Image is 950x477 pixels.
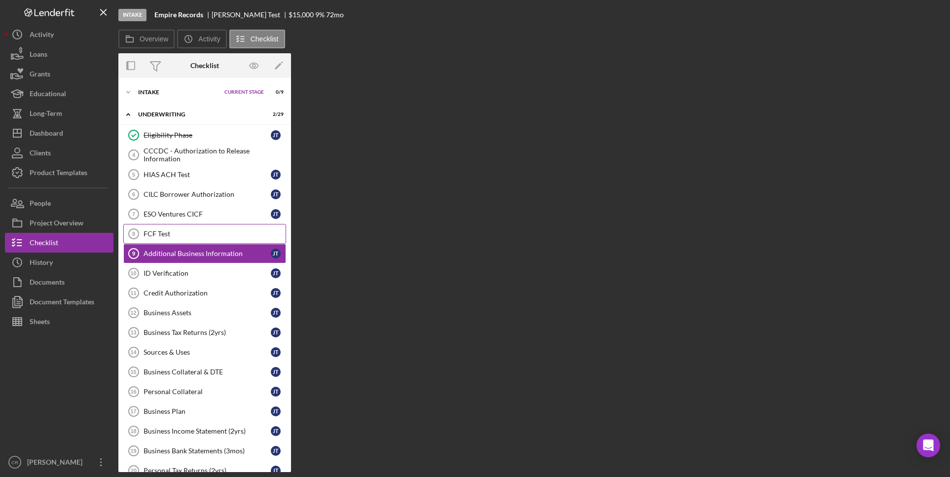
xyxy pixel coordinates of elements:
[123,145,286,165] a: 4CCCDC - Authorization to Release Information
[5,272,113,292] button: Documents
[5,193,113,213] button: People
[130,428,136,434] tspan: 18
[123,125,286,145] a: Eligibility PhaseJT
[198,35,220,43] label: Activity
[144,269,271,277] div: ID Verification
[123,323,286,342] a: 13Business Tax Returns (2yrs)JT
[289,10,314,19] span: $15,000
[11,460,18,465] text: CR
[144,230,286,238] div: FCF Test
[916,434,940,457] div: Open Intercom Messenger
[30,253,53,275] div: History
[123,362,286,382] a: 15Business Collateral & DTEJT
[271,406,281,416] div: J T
[118,9,146,21] div: Intake
[25,452,89,475] div: [PERSON_NAME]
[123,342,286,362] a: 14Sources & UsesJT
[5,64,113,84] button: Grants
[271,249,281,258] div: J T
[5,312,113,331] button: Sheets
[138,111,259,117] div: Underwriting
[123,224,286,244] a: 8FCF Test
[5,123,113,143] a: Dashboard
[123,204,286,224] a: 7ESO Ventures CICFJT
[30,84,66,106] div: Educational
[224,89,264,95] span: Current Stage
[144,427,271,435] div: Business Income Statement (2yrs)
[30,272,65,294] div: Documents
[5,233,113,253] button: Checklist
[5,84,113,104] button: Educational
[123,283,286,303] a: 11Credit AuthorizationJT
[118,30,175,48] button: Overview
[132,211,135,217] tspan: 7
[130,270,136,276] tspan: 10
[5,104,113,123] button: Long-Term
[138,89,219,95] div: Intake
[132,251,135,257] tspan: 9
[30,292,94,314] div: Document Templates
[132,172,135,178] tspan: 5
[30,163,87,185] div: Product Templates
[144,309,271,317] div: Business Assets
[130,369,136,375] tspan: 15
[30,44,47,67] div: Loans
[144,289,271,297] div: Credit Authorization
[5,213,113,233] button: Project Overview
[271,288,281,298] div: J T
[144,407,271,415] div: Business Plan
[144,250,271,257] div: Additional Business Information
[144,131,271,139] div: Eligibility Phase
[144,368,271,376] div: Business Collateral & DTE
[30,193,51,216] div: People
[130,290,136,296] tspan: 11
[271,308,281,318] div: J T
[144,329,271,336] div: Business Tax Returns (2yrs)
[266,111,284,117] div: 2 / 29
[131,468,137,474] tspan: 20
[144,348,271,356] div: Sources & Uses
[132,191,135,197] tspan: 6
[144,147,286,163] div: CCCDC - Authorization to Release Information
[30,213,83,235] div: Project Overview
[123,402,286,421] a: 17Business PlanJT
[271,446,281,456] div: J T
[130,310,136,316] tspan: 12
[5,44,113,64] button: Loans
[30,143,51,165] div: Clients
[144,210,271,218] div: ESO Ventures CICF
[271,347,281,357] div: J T
[123,244,286,263] a: 9Additional Business InformationJT
[5,143,113,163] a: Clients
[5,292,113,312] button: Document Templates
[30,64,50,86] div: Grants
[144,447,271,455] div: Business Bank Statements (3mos)
[271,426,281,436] div: J T
[229,30,285,48] button: Checklist
[271,466,281,476] div: J T
[177,30,226,48] button: Activity
[132,152,136,158] tspan: 4
[315,11,325,19] div: 9 %
[154,11,203,19] b: Empire Records
[30,233,58,255] div: Checklist
[144,467,271,475] div: Personal Tax Returns (2yrs)
[132,231,135,237] tspan: 8
[5,253,113,272] a: History
[5,452,113,472] button: CR[PERSON_NAME]
[130,389,136,395] tspan: 16
[271,209,281,219] div: J T
[5,25,113,44] button: Activity
[212,11,289,19] div: [PERSON_NAME] Test
[271,268,281,278] div: J T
